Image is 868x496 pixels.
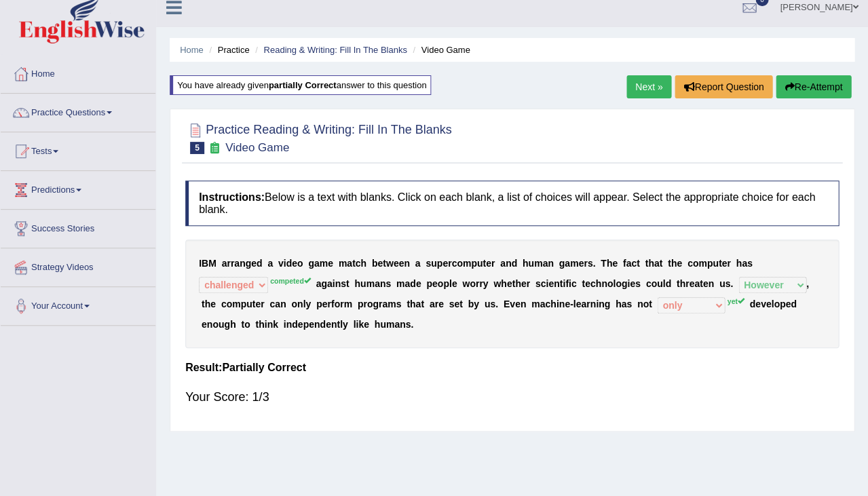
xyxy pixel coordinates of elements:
[270,277,311,285] sup: competed
[321,278,327,289] b: g
[659,258,662,269] b: t
[305,299,311,309] b: y
[333,278,335,289] b: i
[352,258,356,269] b: t
[278,258,284,269] b: v
[563,278,565,289] b: i
[430,299,435,309] b: a
[771,299,774,309] b: l
[303,299,305,309] b: l
[548,258,554,269] b: n
[210,299,216,309] b: e
[736,258,742,269] b: h
[273,319,278,330] b: k
[545,299,550,309] b: c
[202,319,207,330] b: e
[721,258,727,269] b: e
[565,299,570,309] b: e
[627,278,630,289] b: i
[725,278,730,289] b: s
[651,278,657,289] b: o
[380,278,386,289] b: n
[542,258,548,269] b: a
[292,319,298,330] b: d
[240,258,246,269] b: n
[546,278,548,289] b: i
[286,258,293,269] b: d
[358,319,364,330] b: k
[360,258,366,269] b: h
[630,278,635,289] b: e
[231,258,234,269] b: r
[479,278,483,289] b: r
[665,278,671,289] b: d
[251,258,257,269] b: e
[648,258,654,269] b: h
[379,299,382,309] b: r
[463,258,471,269] b: m
[662,278,665,289] b: l
[573,299,575,309] b: l
[719,258,722,269] b: t
[596,299,599,309] b: i
[377,258,383,269] b: e
[493,278,501,289] b: w
[360,278,366,289] b: u
[382,299,388,309] b: a
[612,258,618,269] b: e
[257,258,263,269] b: d
[252,299,256,309] b: t
[548,278,554,289] b: e
[297,299,303,309] b: n
[616,299,622,309] b: h
[515,299,521,309] b: e
[432,278,438,289] b: e
[649,299,652,309] b: t
[212,319,219,330] b: o
[261,299,264,309] b: r
[308,258,314,269] b: g
[584,258,587,269] b: r
[606,258,612,269] b: h
[559,278,563,289] b: t
[622,278,628,289] b: g
[291,299,297,309] b: o
[540,299,545,309] b: a
[454,299,459,309] b: e
[205,299,211,309] b: h
[776,75,851,98] button: Re-Attempt
[677,258,682,269] b: e
[526,278,529,289] b: r
[386,258,394,269] b: w
[565,278,569,289] b: f
[1,94,155,128] a: Practice Questions
[483,278,488,289] b: y
[388,299,396,309] b: m
[436,258,442,269] b: p
[320,258,328,269] b: m
[570,299,573,309] b: -
[601,258,607,269] b: T
[244,319,250,330] b: o
[396,278,404,289] b: m
[202,299,205,309] b: t
[635,278,641,289] b: s
[327,278,333,289] b: a
[190,142,204,154] span: 5
[221,258,227,269] b: a
[269,80,337,90] b: partially correct
[500,258,506,269] b: a
[398,258,404,269] b: e
[506,258,512,269] b: n
[504,299,510,309] b: E
[623,258,626,269] b: f
[356,258,361,269] b: c
[592,258,595,269] b: .
[363,299,366,309] b: r
[510,299,515,309] b: v
[687,258,693,269] b: c
[185,180,839,226] h4: Below is a text with blanks. Click on each blank, a list of choices will appear. Select the appro...
[219,319,225,330] b: u
[1,248,155,282] a: Strategy Videos
[343,319,348,330] b: y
